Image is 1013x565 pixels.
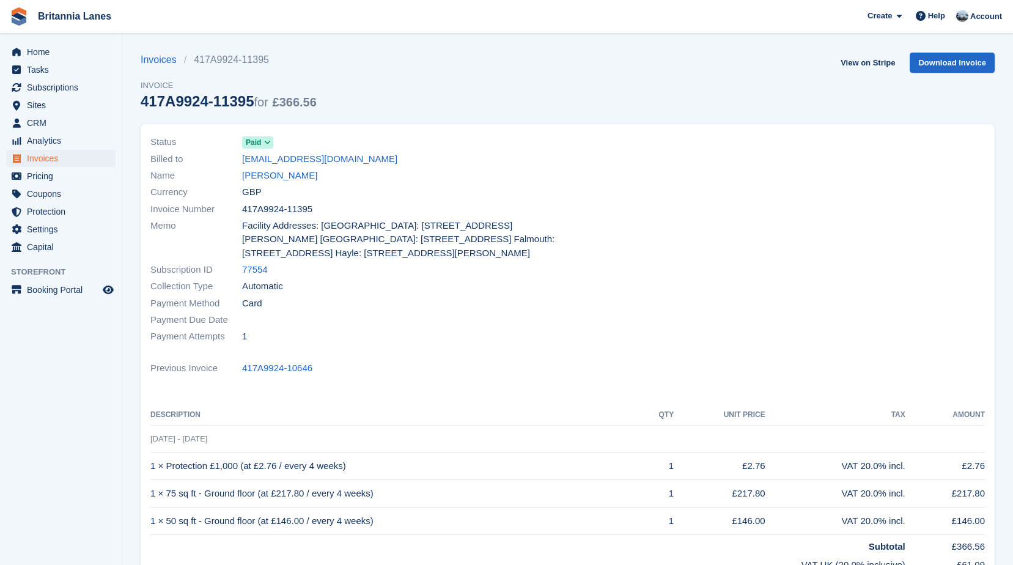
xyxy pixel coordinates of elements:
a: View on Stripe [836,53,900,73]
a: Paid [242,135,273,149]
a: menu [6,221,116,238]
span: Protection [27,203,100,220]
span: Facility Addresses: [GEOGRAPHIC_DATA]: [STREET_ADDRESS][PERSON_NAME] [GEOGRAPHIC_DATA]: [STREET_A... [242,219,561,260]
span: GBP [242,185,262,199]
span: Capital [27,238,100,256]
a: menu [6,132,116,149]
div: VAT 20.0% incl. [765,487,905,501]
span: Sites [27,97,100,114]
span: Invoice Number [150,202,242,216]
span: Subscription ID [150,263,242,277]
div: VAT 20.0% incl. [765,514,905,528]
span: Tasks [27,61,100,78]
a: Invoices [141,53,184,67]
span: Subscriptions [27,79,100,96]
span: Invoices [27,150,100,167]
a: menu [6,203,116,220]
span: Payment Method [150,297,242,311]
span: Paid [246,137,261,148]
span: Payment Attempts [150,330,242,344]
span: Pricing [27,168,100,185]
td: £146.00 [674,508,765,535]
th: Tax [765,405,905,425]
a: [PERSON_NAME] [242,169,317,183]
span: Coupons [27,185,100,202]
div: 417A9924-11395 [141,93,317,109]
a: 417A9924-10646 [242,361,312,375]
span: Name [150,169,242,183]
td: £366.56 [905,534,985,553]
td: 1 × 75 sq ft - Ground floor (at £217.80 / every 4 weeks) [150,480,641,508]
a: menu [6,79,116,96]
a: menu [6,185,116,202]
th: Amount [905,405,985,425]
span: Status [150,135,242,149]
td: 1 × Protection £1,000 (at £2.76 / every 4 weeks) [150,452,641,480]
a: menu [6,150,116,167]
span: Billed to [150,152,242,166]
a: menu [6,238,116,256]
span: [DATE] - [DATE] [150,434,207,443]
span: Account [970,10,1002,23]
span: Card [242,297,262,311]
img: John Millership [956,10,968,22]
a: Download Invoice [910,53,995,73]
span: Payment Due Date [150,313,242,327]
span: Currency [150,185,242,199]
a: menu [6,281,116,298]
span: 1 [242,330,247,344]
span: Create [867,10,892,22]
span: Help [928,10,945,22]
td: £217.80 [674,480,765,508]
a: menu [6,97,116,114]
td: £217.80 [905,480,985,508]
div: VAT 20.0% incl. [765,459,905,473]
td: 1 [641,480,674,508]
td: 1 × 50 sq ft - Ground floor (at £146.00 / every 4 weeks) [150,508,641,535]
span: Automatic [242,279,283,294]
a: 77554 [242,263,268,277]
a: menu [6,114,116,131]
span: £366.56 [273,95,317,109]
span: CRM [27,114,100,131]
span: Storefront [11,266,122,278]
a: menu [6,61,116,78]
span: Home [27,43,100,61]
nav: breadcrumbs [141,53,317,67]
td: £2.76 [905,452,985,480]
td: £2.76 [674,452,765,480]
a: Preview store [101,282,116,297]
a: Britannia Lanes [33,6,116,26]
span: Memo [150,219,242,260]
span: for [254,95,268,109]
span: Collection Type [150,279,242,294]
td: 1 [641,452,674,480]
span: Previous Invoice [150,361,242,375]
td: 1 [641,508,674,535]
strong: Subtotal [869,541,905,552]
span: Analytics [27,132,100,149]
span: 417A9924-11395 [242,202,312,216]
th: Description [150,405,641,425]
a: [EMAIL_ADDRESS][DOMAIN_NAME] [242,152,397,166]
span: Invoice [141,79,317,92]
th: QTY [641,405,674,425]
th: Unit Price [674,405,765,425]
a: menu [6,168,116,185]
a: menu [6,43,116,61]
span: Booking Portal [27,281,100,298]
span: Settings [27,221,100,238]
td: £146.00 [905,508,985,535]
img: stora-icon-8386f47178a22dfd0bd8f6a31ec36ba5ce8667c1dd55bd0f319d3a0aa187defe.svg [10,7,28,26]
